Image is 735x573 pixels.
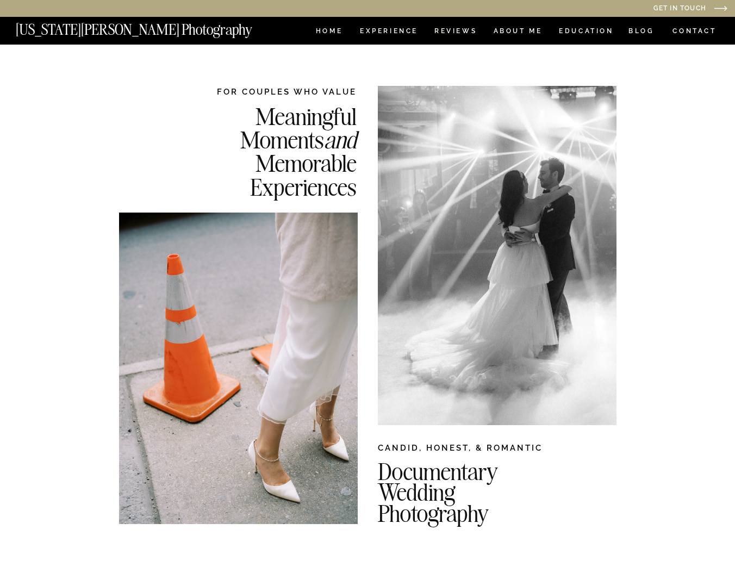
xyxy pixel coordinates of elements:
[543,5,706,13] a: Get in Touch
[434,28,475,37] a: REVIEWS
[314,28,345,37] a: HOME
[628,28,655,37] a: BLOG
[558,28,615,37] a: EDUCATION
[324,124,357,154] i: and
[360,28,417,37] a: Experience
[493,28,543,37] a: ABOUT ME
[378,461,665,516] h2: Documentary Wedding Photography
[16,22,289,32] a: [US_STATE][PERSON_NAME] Photography
[185,104,357,197] h2: Meaningful Moments Memorable Experiences
[378,442,616,458] h2: CANDID, HONEST, & ROMANTIC
[672,25,717,37] a: CONTACT
[185,86,357,97] h2: FOR COUPLES WHO VALUE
